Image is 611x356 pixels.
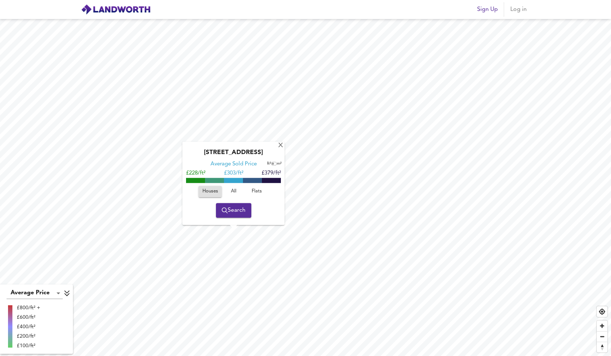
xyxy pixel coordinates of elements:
[17,342,40,349] div: £100/ft²
[81,4,151,15] img: logo
[7,287,63,299] div: Average Price
[216,203,251,218] button: Search
[186,171,205,176] span: £228/ft²
[267,162,271,166] span: ft²
[17,323,40,330] div: £400/ft²
[210,161,257,168] div: Average Sold Price
[245,186,268,197] button: Flats
[17,333,40,340] div: £200/ft²
[222,186,245,197] button: All
[224,171,243,176] span: £ 303/ft²
[262,171,281,176] span: £379/ft²
[507,2,530,17] button: Log in
[474,2,501,17] button: Sign Up
[202,187,218,196] span: Houses
[597,306,607,317] button: Find my location
[186,149,281,161] div: [STREET_ADDRESS]
[277,162,282,166] span: m²
[597,321,607,331] button: Zoom in
[247,187,267,196] span: Flats
[597,342,607,352] button: Reset bearing to north
[224,187,243,196] span: All
[198,186,222,197] button: Houses
[278,142,284,149] div: X
[597,331,607,342] button: Zoom out
[477,4,498,15] span: Sign Up
[17,314,40,321] div: £600/ft²
[222,205,245,215] span: Search
[510,4,527,15] span: Log in
[17,304,40,311] div: £800/ft² +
